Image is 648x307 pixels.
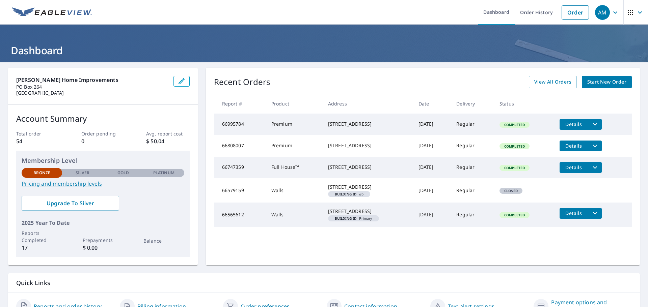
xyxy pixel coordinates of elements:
td: 66565612 [214,203,266,227]
img: EV Logo [12,7,92,18]
td: [DATE] [413,114,451,135]
p: Prepayments [83,237,123,244]
p: Bronze [33,170,50,176]
p: Quick Links [16,279,632,287]
p: Total order [16,130,59,137]
p: PO Box 264 [16,84,168,90]
span: Closed [500,188,522,193]
td: 66579159 [214,178,266,203]
span: Primary [331,217,376,220]
span: Details [564,121,584,127]
a: Pricing and membership levels [22,180,184,188]
span: Completed [500,213,529,217]
th: Status [494,94,554,114]
p: Order pending [81,130,125,137]
p: [GEOGRAPHIC_DATA] [16,90,168,96]
span: ob [331,192,368,196]
button: detailsBtn-66808007 [560,141,588,151]
td: [DATE] [413,135,451,157]
div: [STREET_ADDRESS] [328,184,408,190]
button: filesDropdownBtn-66995784 [588,119,602,130]
button: filesDropdownBtn-66808007 [588,141,602,151]
td: 66995784 [214,114,266,135]
td: Premium [266,135,323,157]
td: [DATE] [413,157,451,178]
p: Gold [117,170,129,176]
th: Product [266,94,323,114]
td: Premium [266,114,323,135]
h1: Dashboard [8,43,640,57]
span: Start New Order [587,78,626,86]
div: AM [595,5,610,20]
p: $ 50.04 [146,137,189,145]
a: View All Orders [529,76,577,88]
th: Date [413,94,451,114]
div: [STREET_ADDRESS] [328,164,408,171]
td: Regular [451,114,494,135]
div: [STREET_ADDRESS] [328,208,408,215]
td: Walls [266,203,323,227]
span: Details [564,164,584,171]
p: Balance [143,237,184,244]
p: Reports Completed [22,229,62,244]
td: [DATE] [413,203,451,227]
span: Completed [500,122,529,127]
td: Regular [451,135,494,157]
div: [STREET_ADDRESS] [328,142,408,149]
p: 17 [22,244,62,252]
p: [PERSON_NAME] Home Improvements [16,76,168,84]
td: 66808007 [214,135,266,157]
p: Account Summary [16,113,190,125]
em: Building ID [335,217,357,220]
em: Building ID [335,192,357,196]
button: detailsBtn-66995784 [560,119,588,130]
button: filesDropdownBtn-66565612 [588,208,602,219]
button: detailsBtn-66747359 [560,162,588,173]
td: [DATE] [413,178,451,203]
div: [STREET_ADDRESS] [328,121,408,127]
p: 0 [81,137,125,145]
p: $ 0.00 [83,244,123,252]
span: Details [564,143,584,149]
td: 66747359 [214,157,266,178]
span: Details [564,210,584,216]
a: Order [562,5,589,20]
p: Avg. report cost [146,130,189,137]
p: Membership Level [22,156,184,165]
th: Delivery [451,94,494,114]
td: Regular [451,157,494,178]
p: Silver [76,170,90,176]
p: Platinum [153,170,174,176]
th: Report # [214,94,266,114]
p: 2025 Year To Date [22,219,184,227]
a: Upgrade To Silver [22,196,119,211]
span: Completed [500,165,529,170]
span: View All Orders [534,78,571,86]
button: filesDropdownBtn-66747359 [588,162,602,173]
td: Full House™ [266,157,323,178]
p: 54 [16,137,59,145]
th: Address [323,94,413,114]
td: Regular [451,178,494,203]
span: Upgrade To Silver [27,199,114,207]
td: Walls [266,178,323,203]
p: Recent Orders [214,76,271,88]
a: Start New Order [582,76,632,88]
span: Completed [500,144,529,149]
td: Regular [451,203,494,227]
button: detailsBtn-66565612 [560,208,588,219]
